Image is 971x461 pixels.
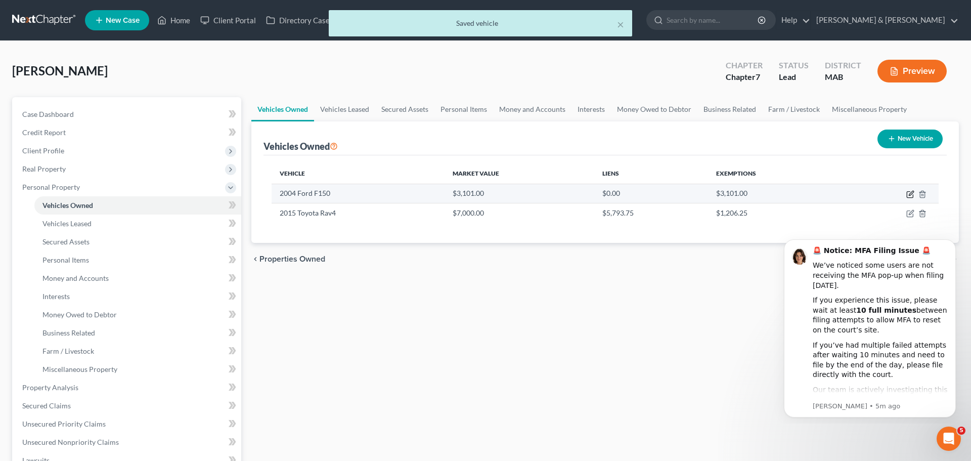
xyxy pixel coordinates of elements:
a: Personal Items [34,251,241,269]
a: Vehicles Leased [34,215,241,233]
span: Miscellaneous Property [42,365,117,373]
span: Unsecured Priority Claims [22,420,106,428]
th: Vehicle [272,163,445,184]
span: Case Dashboard [22,110,74,118]
span: Vehicles Owned [42,201,93,209]
a: Miscellaneous Property [826,97,913,121]
iframe: Intercom notifications message [769,230,971,424]
span: Property Analysis [22,383,78,392]
span: Personal Property [22,183,80,191]
span: 5 [957,427,965,435]
i: chevron_left [251,255,259,263]
td: $3,101.00 [708,184,842,203]
a: Money and Accounts [493,97,571,121]
a: Secured Assets [375,97,434,121]
a: Interests [571,97,611,121]
a: Secured Claims [14,397,241,415]
span: Real Property [22,164,66,173]
a: Property Analysis [14,379,241,397]
a: Credit Report [14,123,241,142]
div: Chapter [726,60,763,71]
span: Farm / Livestock [42,347,94,355]
a: Farm / Livestock [762,97,826,121]
a: Unsecured Priority Claims [14,415,241,433]
div: Lead [779,71,809,83]
a: Vehicles Owned [251,97,314,121]
span: Interests [42,292,70,301]
a: Secured Assets [34,233,241,251]
td: $1,206.25 [708,203,842,223]
a: Miscellaneous Property [34,360,241,379]
a: Farm / Livestock [34,342,241,360]
a: Money and Accounts [34,269,241,287]
button: × [617,18,624,30]
span: [PERSON_NAME] [12,63,108,78]
a: Vehicles Leased [314,97,375,121]
th: Exemptions [708,163,842,184]
span: Personal Items [42,256,89,264]
span: Money Owed to Debtor [42,310,117,319]
a: Money Owed to Debtor [34,306,241,324]
a: Vehicles Owned [34,196,241,215]
div: District [825,60,861,71]
td: $0.00 [594,184,708,203]
div: Vehicles Owned [263,140,338,152]
iframe: Intercom live chat [937,427,961,451]
a: Business Related [697,97,762,121]
a: Business Related [34,324,241,342]
td: $5,793.75 [594,203,708,223]
th: Market Value [445,163,594,184]
th: Liens [594,163,708,184]
span: Money and Accounts [42,274,109,282]
a: Unsecured Nonpriority Claims [14,433,241,451]
td: 2015 Toyota Rav4 [272,203,445,223]
div: MAB [825,71,861,83]
span: Client Profile [22,146,64,155]
div: Status [779,60,809,71]
a: Money Owed to Debtor [611,97,697,121]
a: Personal Items [434,97,493,121]
td: $7,000.00 [445,203,594,223]
td: $3,101.00 [445,184,594,203]
span: Secured Claims [22,401,71,410]
td: 2004 Ford F150 [272,184,445,203]
span: Properties Owned [259,255,325,263]
span: Business Related [42,328,95,337]
div: Chapter [726,71,763,83]
a: Case Dashboard [14,105,241,123]
button: New Vehicle [877,130,943,148]
span: Secured Assets [42,237,90,246]
span: Vehicles Leased [42,219,92,228]
span: Unsecured Nonpriority Claims [22,438,119,446]
button: Preview [877,60,947,82]
button: chevron_left Properties Owned [251,255,325,263]
div: Saved vehicle [337,18,624,28]
span: 7 [756,72,760,81]
span: Credit Report [22,128,66,137]
a: Interests [34,287,241,306]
